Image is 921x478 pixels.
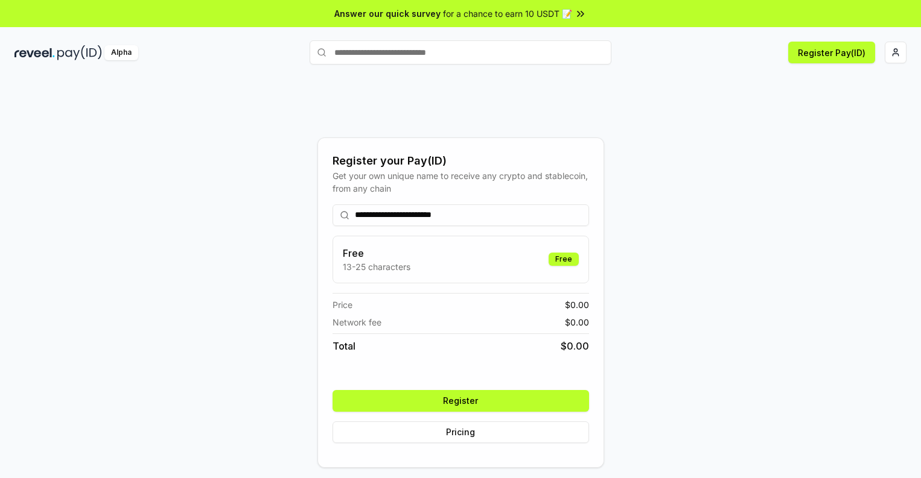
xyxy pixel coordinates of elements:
[333,153,589,169] div: Register your Pay(ID)
[333,339,355,353] span: Total
[549,253,579,266] div: Free
[343,260,410,273] p: 13-25 characters
[333,390,589,412] button: Register
[333,421,589,443] button: Pricing
[788,42,875,63] button: Register Pay(ID)
[443,7,572,20] span: for a chance to earn 10 USDT 📝
[333,298,352,311] span: Price
[343,246,410,260] h3: Free
[333,316,381,329] span: Network fee
[565,298,589,311] span: $ 0.00
[57,45,102,60] img: pay_id
[14,45,55,60] img: reveel_dark
[334,7,441,20] span: Answer our quick survey
[104,45,138,60] div: Alpha
[565,316,589,329] span: $ 0.00
[561,339,589,353] span: $ 0.00
[333,169,589,195] div: Get your own unique name to receive any crypto and stablecoin, from any chain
